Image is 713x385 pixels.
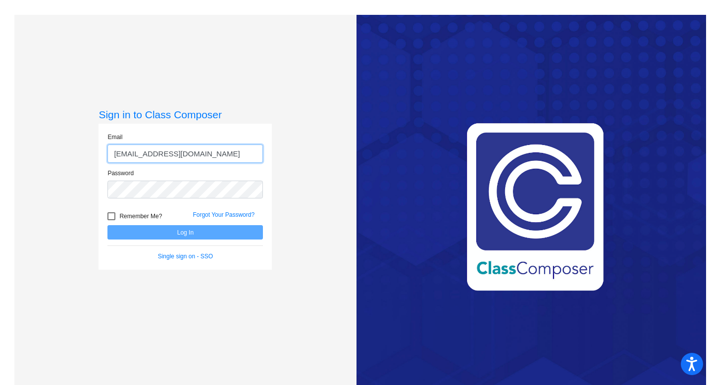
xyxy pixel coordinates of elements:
a: Single sign on - SSO [158,253,213,260]
a: Forgot Your Password? [193,211,255,218]
button: Log In [107,225,263,240]
span: Remember Me? [119,210,162,222]
label: Password [107,169,134,178]
label: Email [107,133,122,142]
h3: Sign in to Class Composer [99,108,272,121]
